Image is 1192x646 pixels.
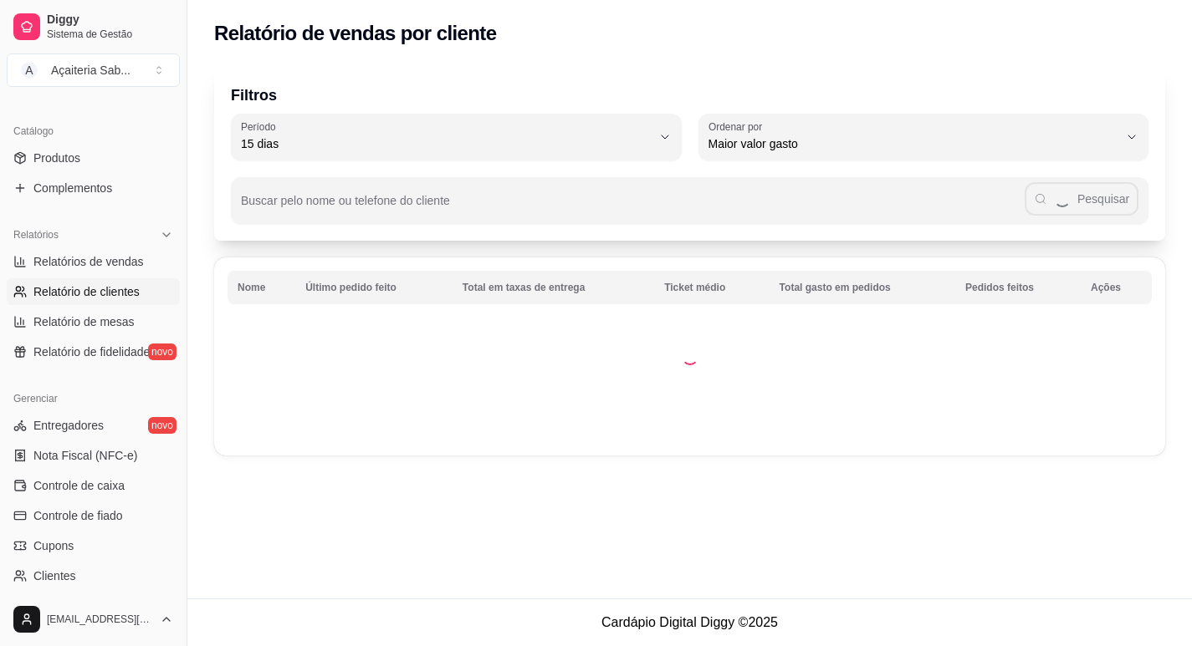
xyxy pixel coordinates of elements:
[33,150,80,166] span: Produtos
[47,613,153,626] span: [EMAIL_ADDRESS][DOMAIN_NAME]
[682,348,698,365] div: Loading
[47,13,173,28] span: Diggy
[21,62,38,79] span: A
[33,283,140,300] span: Relatório de clientes
[241,135,652,152] span: 15 dias
[33,567,76,584] span: Clientes
[231,84,1149,107] p: Filtros
[7,118,180,145] div: Catálogo
[51,62,130,79] div: Açaiteria Sab ...
[33,313,135,330] span: Relatório de mesas
[33,253,144,270] span: Relatórios de vendas
[33,447,137,464] span: Nota Fiscal (NFC-e)
[187,598,1192,646] footer: Cardápio Digital Diggy © 2025
[33,343,150,360] span: Relatório de fidelidade
[7,385,180,412] div: Gerenciar
[33,537,74,554] span: Cupons
[7,53,180,87] button: Select a team
[33,417,104,434] span: Entregadores
[709,135,1119,152] span: Maior valor gasto
[241,120,281,134] label: Período
[13,228,59,242] span: Relatórios
[33,507,123,524] span: Controle de fiado
[33,477,125,494] span: Controle de caixa
[47,28,173,41] span: Sistema de Gestão
[33,180,112,196] span: Complementos
[709,120,768,134] label: Ordenar por
[214,20,497,47] h2: Relatório de vendas por cliente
